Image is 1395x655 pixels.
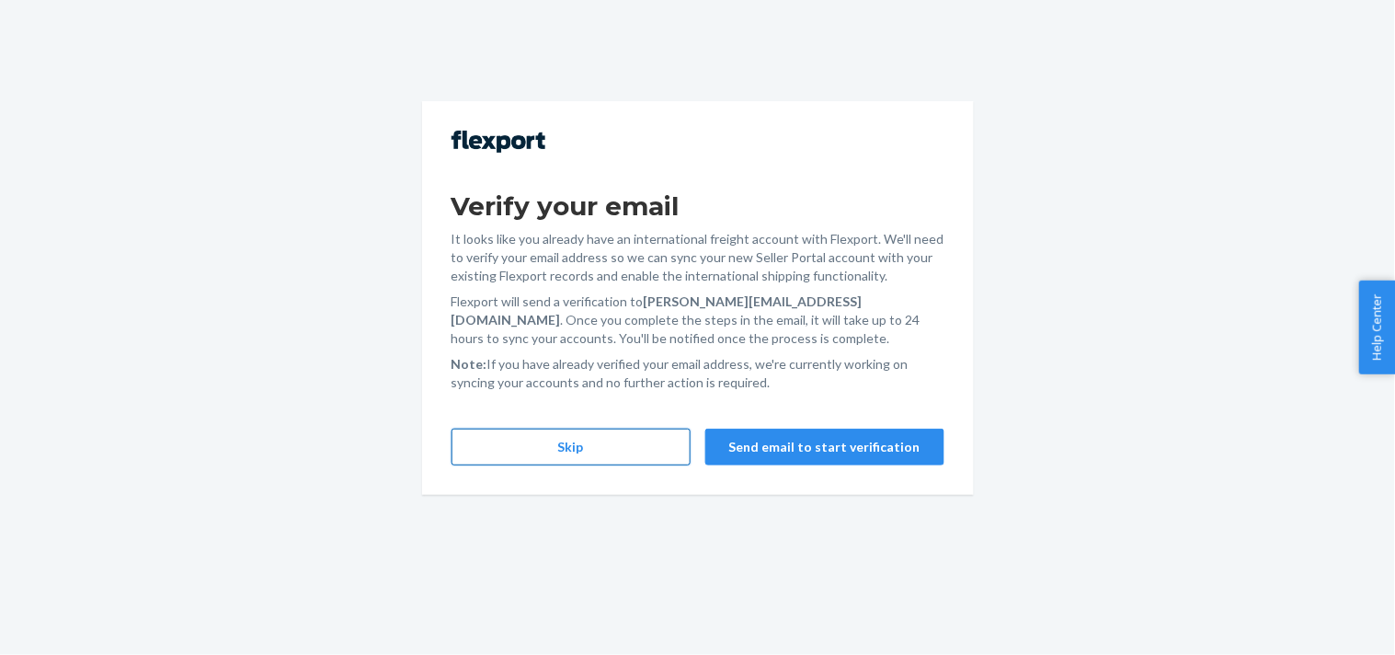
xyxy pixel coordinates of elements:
strong: [PERSON_NAME][EMAIL_ADDRESS][DOMAIN_NAME] [452,293,863,327]
p: It looks like you already have an international freight account with Flexport. We'll need to veri... [452,230,944,285]
h1: Verify your email [452,190,944,223]
strong: Note: [452,356,487,372]
button: Help Center [1359,281,1395,374]
p: If you have already verified your email address, we're currently working on syncing your accounts... [452,355,944,392]
button: Send email to start verification [705,429,944,465]
img: Flexport logo [452,131,545,153]
button: Skip [452,429,691,465]
p: Flexport will send a verification to . Once you complete the steps in the email, it will take up ... [452,293,944,348]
